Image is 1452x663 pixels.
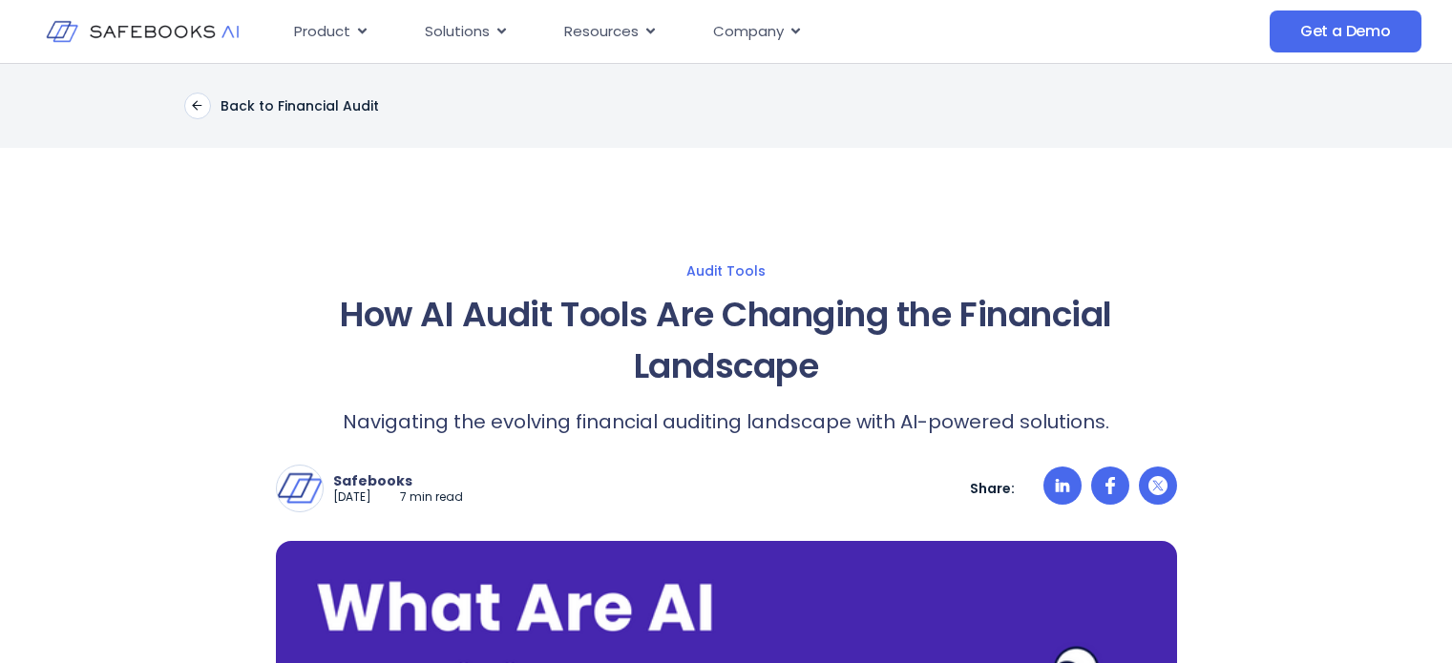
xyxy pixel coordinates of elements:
p: 7 min read [400,489,463,506]
p: Safebooks [333,472,463,489]
a: Back to Financial Audit [184,93,379,119]
img: Safebooks [277,466,323,511]
p: Back to Financial Audit [221,97,379,114]
h1: How AI Audit Tools Are Changing the Financial Landscape [276,289,1177,392]
a: Get a Demo [1270,10,1421,52]
span: Solutions [425,21,490,43]
p: Navigating the evolving financial auditing landscape with AI-powered solutions. [276,407,1177,436]
span: Company [713,21,784,43]
p: [DATE] [333,489,371,506]
span: Get a Demo [1300,22,1391,41]
a: Audit Tools [89,262,1364,280]
div: Menu Toggle [279,13,1105,51]
p: Share: [970,480,1015,497]
span: Resources [564,21,639,43]
nav: Menu [279,13,1105,51]
span: Product [294,21,350,43]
